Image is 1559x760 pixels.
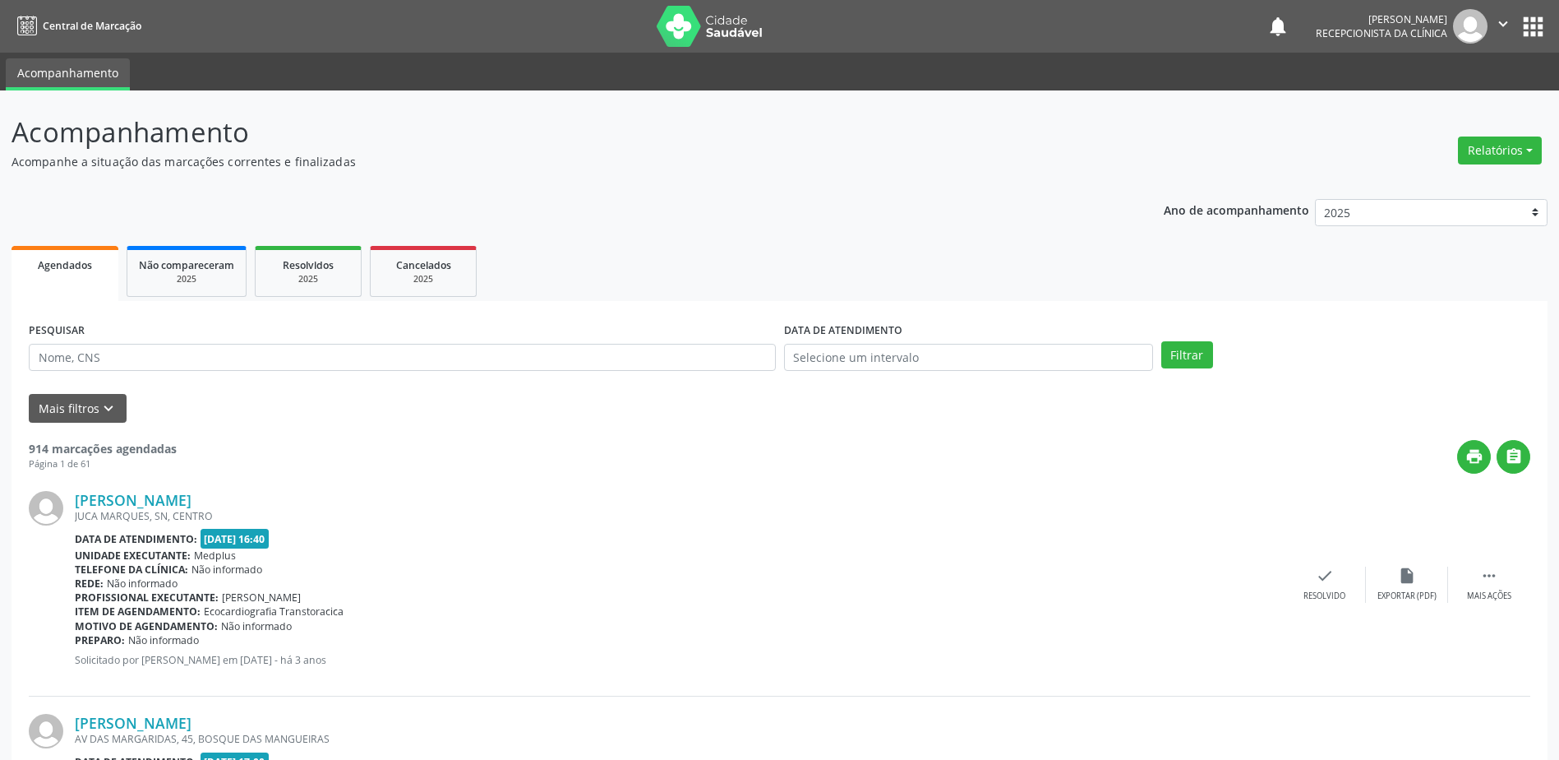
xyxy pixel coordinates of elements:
div: AV DAS MARGARIDAS, 45, BOSQUE DAS MANGUEIRAS [75,732,1284,746]
span: Medplus [194,549,236,563]
div: JUCA MARQUES, SN, CENTRO [75,509,1284,523]
img: img [1453,9,1488,44]
span: [PERSON_NAME] [222,591,301,605]
p: Acompanhe a situação das marcações correntes e finalizadas [12,153,1086,170]
button: Mais filtroskeyboard_arrow_down [29,394,127,423]
p: Solicitado por [PERSON_NAME] em [DATE] - há 3 anos [75,653,1284,667]
label: PESQUISAR [29,318,85,344]
div: [PERSON_NAME] [1316,12,1447,26]
input: Selecione um intervalo [784,344,1153,372]
b: Preparo: [75,633,125,647]
span: Não informado [107,577,178,591]
i:  [1480,567,1498,585]
span: Central de Marcação [43,19,141,33]
button: Filtrar [1161,341,1213,369]
span: Não informado [191,563,262,577]
strong: 914 marcações agendadas [29,441,177,456]
a: Central de Marcação [12,12,141,39]
div: Página 1 de 61 [29,457,177,471]
div: 2025 [267,273,349,285]
button: notifications [1266,15,1289,38]
i:  [1494,15,1512,33]
div: 2025 [382,273,464,285]
span: [DATE] 16:40 [201,529,270,548]
b: Telefone da clínica: [75,563,188,577]
label: DATA DE ATENDIMENTO [784,318,902,344]
button:  [1488,9,1519,44]
div: 2025 [139,273,234,285]
i: keyboard_arrow_down [99,400,118,418]
b: Rede: [75,577,104,591]
b: Profissional executante: [75,591,219,605]
i: print [1465,447,1483,466]
span: Ecocardiografia Transtoracica [204,605,344,619]
p: Acompanhamento [12,112,1086,153]
span: Não informado [128,633,199,647]
div: Exportar (PDF) [1377,591,1437,602]
button: apps [1519,12,1547,41]
i:  [1505,447,1523,466]
span: Resolvidos [283,258,334,272]
span: Recepcionista da clínica [1316,26,1447,40]
span: Não informado [221,619,292,633]
b: Data de atendimento: [75,532,197,546]
i: insert_drive_file [1398,567,1416,585]
a: Acompanhamento [6,58,130,90]
a: [PERSON_NAME] [75,714,191,732]
span: Cancelados [396,258,451,272]
b: Motivo de agendamento: [75,619,218,633]
p: Ano de acompanhamento [1164,199,1309,220]
button: print [1457,440,1491,474]
b: Item de agendamento: [75,605,201,619]
button:  [1497,440,1530,474]
span: Não compareceram [139,258,234,272]
span: Agendados [38,258,92,272]
input: Nome, CNS [29,344,776,372]
a: [PERSON_NAME] [75,491,191,509]
i: check [1316,567,1334,585]
div: Mais ações [1467,591,1511,602]
b: Unidade executante: [75,549,191,563]
button: Relatórios [1458,137,1542,165]
img: img [29,491,63,526]
div: Resolvido [1303,591,1345,602]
